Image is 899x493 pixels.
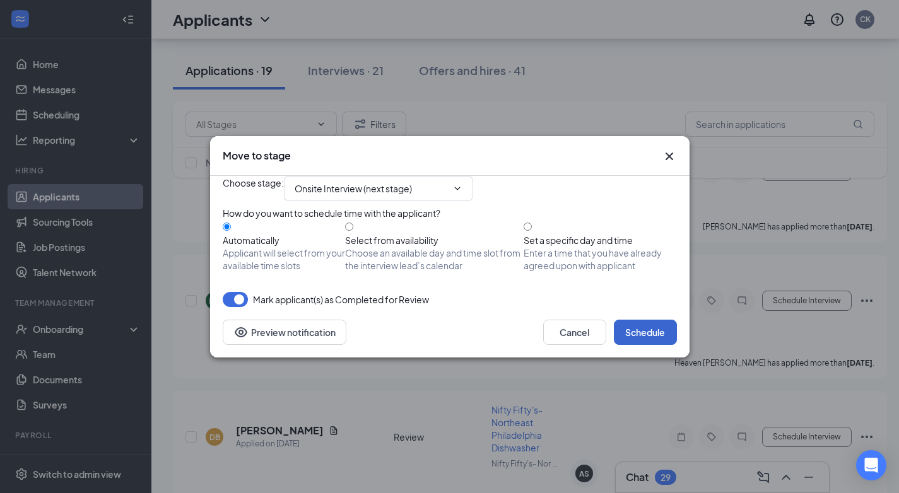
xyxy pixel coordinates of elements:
[452,183,462,194] svg: ChevronDown
[233,325,249,340] svg: Eye
[662,149,677,164] svg: Cross
[223,246,345,272] span: Applicant will select from your available time slots
[253,292,429,307] span: Mark applicant(s) as Completed for Review
[543,320,606,345] button: Cancel
[223,206,677,220] div: How do you want to schedule time with the applicant?
[345,234,524,246] div: Select from availability
[223,176,284,201] span: Choose stage :
[856,450,886,480] div: Open Intercom Messenger
[662,149,677,164] button: Close
[524,234,676,246] div: Set a specific day and time
[345,246,524,272] span: Choose an available day and time slot from the interview lead’s calendar
[223,320,346,345] button: Preview notificationEye
[223,234,345,246] div: Automatically
[524,246,676,272] span: Enter a time that you have already agreed upon with applicant
[223,149,291,163] h3: Move to stage
[614,320,677,345] button: Schedule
